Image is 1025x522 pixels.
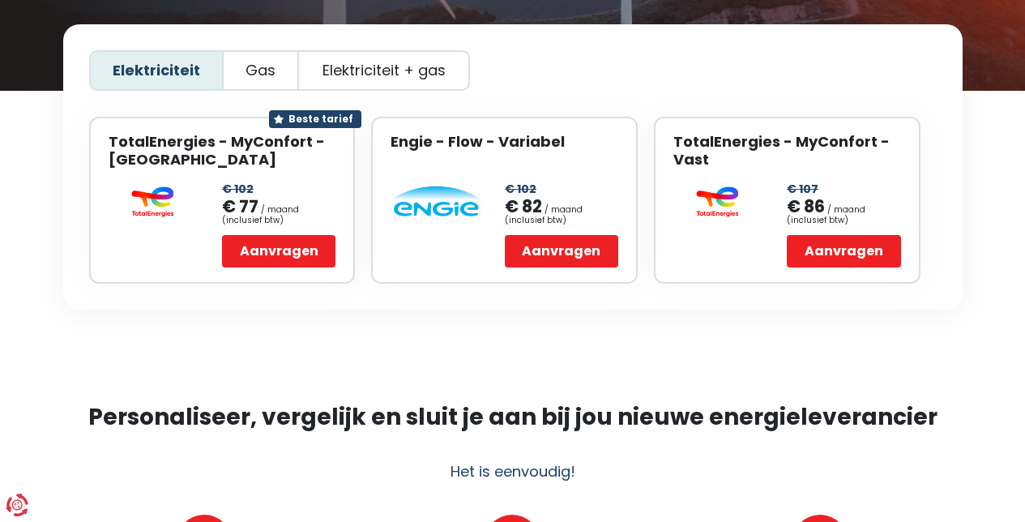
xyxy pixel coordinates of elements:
div: TotalEnergies - MyConfort - Vast [673,133,901,168]
div: € 102 [222,179,254,199]
span: Elektriciteit + gas [322,62,446,79]
div: € 107 [787,179,818,199]
span: € 82 [505,199,542,215]
div: (inclusief btw) [787,216,848,225]
button: Aanvragen [505,235,618,267]
div: € 102 [505,179,536,199]
img: TotalEnergies - MyConfort - Variabel [109,186,199,218]
span: / maand [261,206,299,214]
div: Engie - Flow - Variabel [391,133,618,151]
div: TotalEnergies - MyConfort - [GEOGRAPHIC_DATA] [109,133,336,168]
img: TotalEnergies - MyConfort - Vast [673,186,764,218]
div: (inclusief btw) [222,216,284,225]
button: Aanvragen [787,235,900,267]
span: / maand [827,206,865,214]
h2: Personaliseer, vergelijk en sluit je aan bij jou nieuwe energieleverancier [63,400,963,434]
div: (inclusief btw) [505,216,566,225]
div: Het is eenvoudig! [63,460,963,482]
button: Aanvragen [222,235,335,267]
img: Engie - Flow - Variabel [391,186,481,219]
span: € 77 [222,199,258,215]
span: € 86 [787,199,825,215]
span: Gas [246,62,275,79]
span: / maand [545,206,583,214]
div: Beste tarief [269,110,361,128]
span: Elektriciteit [113,62,200,79]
